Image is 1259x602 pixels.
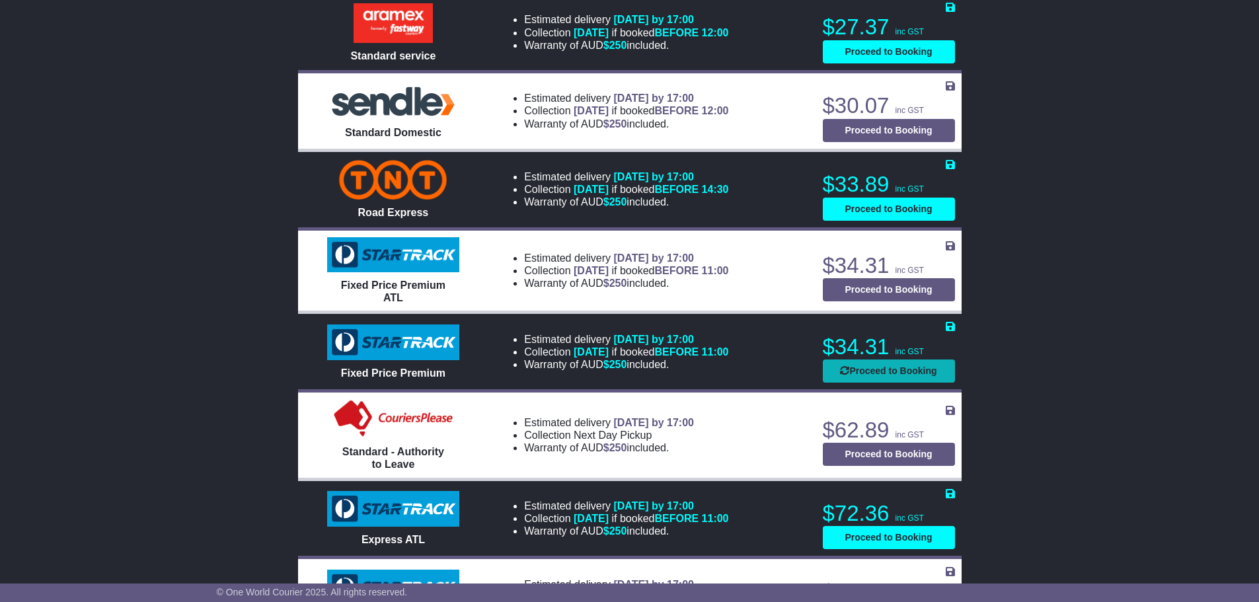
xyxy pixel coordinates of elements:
[574,265,728,276] span: if booked
[613,500,694,511] span: [DATE] by 17:00
[341,280,445,303] span: Fixed Price Premium ATL
[702,513,729,524] span: 11:00
[327,491,459,527] img: StarTrack: Express ATL
[217,587,408,597] span: © One World Courier 2025. All rights reserved.
[823,443,955,466] button: Proceed to Booking
[524,578,728,591] li: Estimated delivery
[654,265,699,276] span: BEFORE
[574,184,609,195] span: [DATE]
[609,359,627,370] span: 250
[524,92,728,104] li: Estimated delivery
[574,105,609,116] span: [DATE]
[896,266,924,275] span: inc GST
[896,184,924,194] span: inc GST
[358,207,429,218] span: Road Express
[574,184,728,195] span: if booked
[603,442,627,453] span: $
[327,324,459,360] img: StarTrack: Fixed Price Premium
[609,442,627,453] span: 250
[603,40,627,51] span: $
[524,196,728,208] li: Warranty of AUD included.
[574,346,728,357] span: if booked
[896,347,924,356] span: inc GST
[524,26,728,39] li: Collection
[524,346,728,358] li: Collection
[896,27,924,36] span: inc GST
[362,534,425,545] span: Express ATL
[823,171,955,198] p: $33.89
[524,118,728,130] li: Warranty of AUD included.
[896,513,924,523] span: inc GST
[654,346,699,357] span: BEFORE
[823,278,955,301] button: Proceed to Booking
[342,446,444,470] span: Standard - Authority to Leave
[341,367,445,379] span: Fixed Price Premium
[613,579,694,590] span: [DATE] by 17:00
[331,399,456,439] img: Couriers Please: Standard - Authority to Leave
[896,106,924,115] span: inc GST
[574,27,728,38] span: if booked
[823,526,955,549] button: Proceed to Booking
[574,430,652,441] span: Next Day Pickup
[350,50,436,61] span: Standard service
[609,278,627,289] span: 250
[524,416,694,429] li: Estimated delivery
[823,40,955,63] button: Proceed to Booking
[524,525,728,537] li: Warranty of AUD included.
[823,198,955,221] button: Proceed to Booking
[609,196,627,207] span: 250
[354,3,433,43] img: Aramex: Standard service
[823,500,955,527] p: $72.36
[823,417,955,443] p: $62.89
[574,346,609,357] span: [DATE]
[524,252,728,264] li: Estimated delivery
[524,170,728,183] li: Estimated delivery
[896,430,924,439] span: inc GST
[574,105,728,116] span: if booked
[574,27,609,38] span: [DATE]
[339,160,447,200] img: TNT Domestic: Road Express
[524,512,728,525] li: Collection
[603,118,627,130] span: $
[613,334,694,345] span: [DATE] by 17:00
[524,13,728,26] li: Estimated delivery
[702,346,729,357] span: 11:00
[654,105,699,116] span: BEFORE
[613,252,694,264] span: [DATE] by 17:00
[603,359,627,370] span: $
[524,104,728,117] li: Collection
[609,40,627,51] span: 250
[574,265,609,276] span: [DATE]
[823,252,955,279] p: $34.31
[524,333,728,346] li: Estimated delivery
[823,14,955,40] p: $27.37
[574,513,728,524] span: if booked
[613,93,694,104] span: [DATE] by 17:00
[702,265,729,276] span: 11:00
[603,196,627,207] span: $
[702,105,729,116] span: 12:00
[613,171,694,182] span: [DATE] by 17:00
[609,525,627,537] span: 250
[654,27,699,38] span: BEFORE
[609,118,627,130] span: 250
[613,14,694,25] span: [DATE] by 17:00
[524,277,728,289] li: Warranty of AUD included.
[574,513,609,524] span: [DATE]
[345,127,441,138] span: Standard Domestic
[654,513,699,524] span: BEFORE
[702,27,729,38] span: 12:00
[823,119,955,142] button: Proceed to Booking
[823,93,955,119] p: $30.07
[603,525,627,537] span: $
[327,237,459,273] img: StarTrack: Fixed Price Premium ATL
[524,39,728,52] li: Warranty of AUD included.
[524,500,728,512] li: Estimated delivery
[524,183,728,196] li: Collection
[823,334,955,360] p: $34.31
[702,184,729,195] span: 14:30
[327,83,459,120] img: Sendle: Standard Domestic
[524,358,728,371] li: Warranty of AUD included.
[654,184,699,195] span: BEFORE
[524,264,728,277] li: Collection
